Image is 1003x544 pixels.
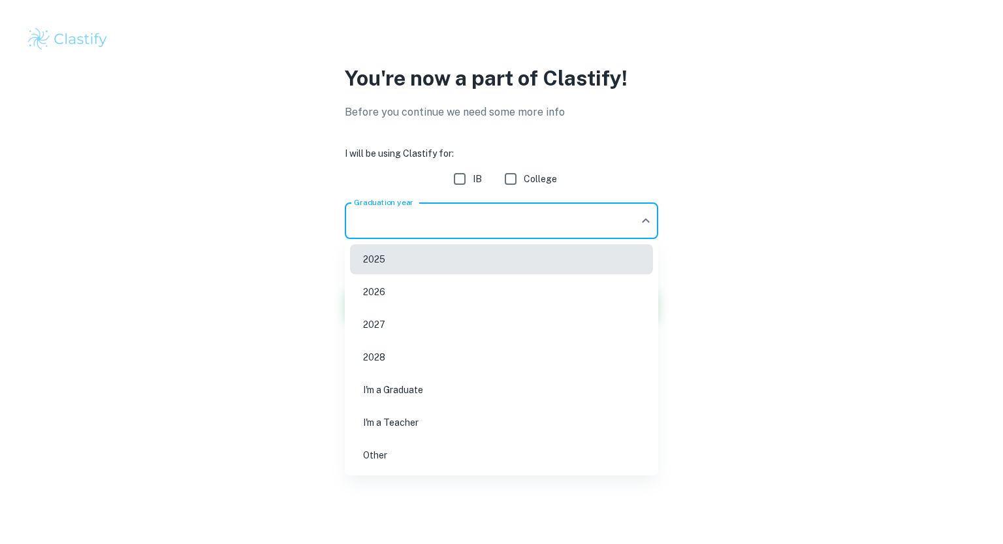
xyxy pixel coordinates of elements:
[350,244,653,274] li: 2025
[350,440,653,470] li: Other
[350,342,653,372] li: 2028
[350,375,653,405] li: I'm a Graduate
[350,310,653,340] li: 2027
[350,408,653,438] li: I'm a Teacher
[350,277,653,307] li: 2026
